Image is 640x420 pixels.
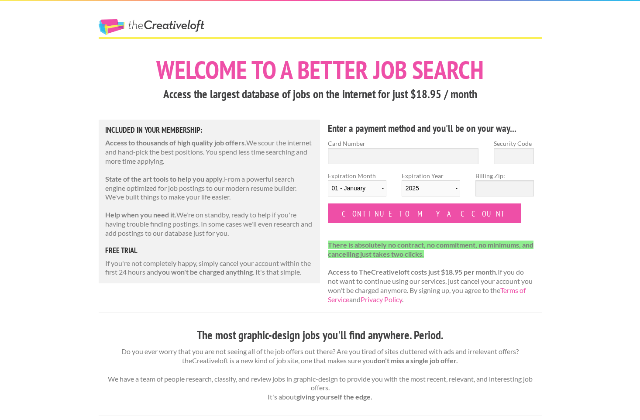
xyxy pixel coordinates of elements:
[494,139,534,148] label: Security Code
[105,175,224,183] strong: State of the art tools to help you apply.
[105,175,314,202] p: From a powerful search engine optimized for job postings to our modern resume builder. We've buil...
[328,171,386,203] label: Expiration Month
[105,247,314,255] h5: free trial
[105,210,176,219] strong: Help when you need it.
[328,286,526,303] a: Terms of Service
[328,268,498,276] strong: Access to TheCreativeloft costs just $18.95 per month.
[402,180,460,196] select: Expiration Year
[328,180,386,196] select: Expiration Month
[374,356,458,365] strong: don't miss a single job offer.
[328,203,522,223] input: Continue to my account
[99,57,542,83] h1: Welcome to a better job search
[99,86,542,103] h3: Access the largest database of jobs on the internet for just $18.95 / month
[328,139,479,148] label: Card Number
[99,347,542,402] p: Do you ever worry that you are not seeing all of the job offers out there? Are you tired of sites...
[158,268,253,276] strong: you won't be charged anything
[105,126,314,134] h5: Included in Your Membership:
[328,241,533,258] strong: There is absolutely no contract, no commitment, no minimums, and cancelling just takes two clicks.
[99,19,204,35] a: The Creative Loft
[105,210,314,238] p: We're on standby, ready to help if you're having trouble finding postings. In some cases we'll ev...
[296,392,372,401] strong: giving yourself the edge.
[402,171,460,203] label: Expiration Year
[105,259,314,277] p: If you're not completely happy, simply cancel your account within the first 24 hours and . It's t...
[105,138,314,165] p: We scour the internet and hand-pick the best positions. You spend less time searching and more ti...
[361,295,402,303] a: Privacy Policy
[105,138,246,147] strong: Access to thousands of high quality job offers.
[475,171,534,180] label: Billing Zip:
[99,327,542,344] h3: The most graphic-design jobs you'll find anywhere. Period.
[328,241,534,304] p: If you do not want to continue using our services, just cancel your account you won't be charged ...
[328,121,534,135] h4: Enter a payment method and you'll be on your way...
